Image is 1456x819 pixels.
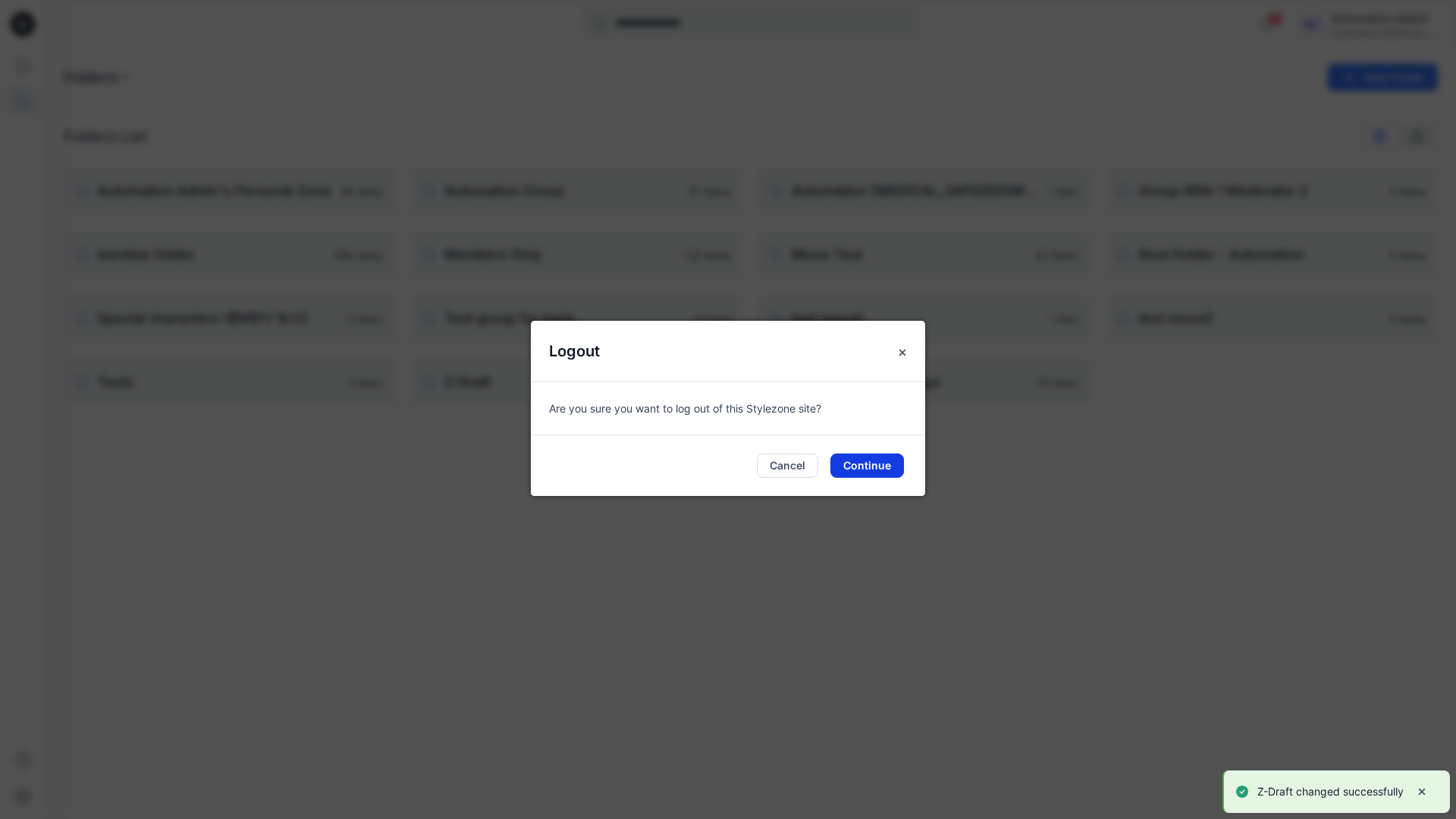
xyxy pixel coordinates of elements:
button: Close [889,339,916,366]
p: Z-Draft changed successfully [1257,783,1404,801]
button: Continue [830,453,904,478]
p: Are you sure you want to log out of this Stylezone site? [549,400,907,416]
button: Cancel [757,453,818,478]
h5: Logout [531,321,618,381]
div: Notifications-bottom-right [1216,764,1456,819]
